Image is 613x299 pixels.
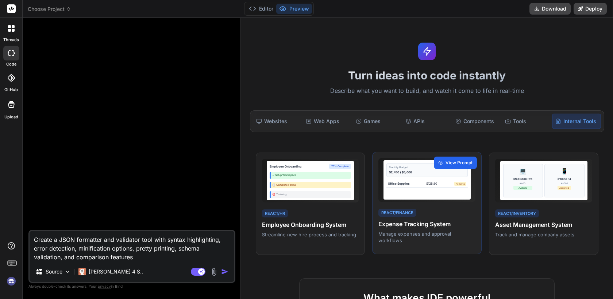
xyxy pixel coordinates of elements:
[246,86,609,96] p: Describe what you want to build, and watch it come to life in real-time
[558,182,571,185] div: #A002
[495,231,592,238] p: Track and manage company assets
[513,182,532,185] div: #A001
[98,284,111,288] span: privacy
[446,160,473,166] span: View Prompt
[65,269,71,275] img: Pick Models
[270,182,351,189] div: 📋 Complete Forms
[28,5,71,13] span: Choose Project
[558,177,571,181] div: iPhone 14
[78,268,86,275] img: Claude 4 Sonnet
[378,220,475,228] h4: Expense Tracking System
[303,114,351,129] div: Web Apps
[529,3,571,15] button: Download
[270,164,301,169] div: Employee Onboarding
[495,220,592,229] h4: Asset Management System
[276,4,312,14] button: Preview
[378,231,475,244] p: Manage expenses and approval workflows
[262,231,359,238] p: Streamline new hire process and tracking
[30,231,234,261] textarea: Create a JSON formatter and validator tool with syntax highlighting, error detection, minificatio...
[558,186,571,190] div: Assigned
[378,209,416,217] div: React/Finance
[353,114,401,129] div: Games
[253,114,301,129] div: Websites
[246,4,276,14] button: Editor
[270,191,351,198] div: 🎯 Training
[5,275,18,287] img: signin
[495,209,539,218] div: React/Inventory
[513,186,532,190] div: Available
[89,268,143,275] p: [PERSON_NAME] 4 S..
[246,69,609,82] h1: Turn ideas into code instantly
[552,114,601,129] div: Internal Tools
[454,182,466,186] div: Pending
[389,170,465,174] div: $2,450 / $5,000
[389,166,465,170] div: Monthly Budget
[502,114,550,129] div: Tools
[46,268,62,275] p: Source
[4,114,18,120] label: Upload
[6,61,16,67] label: code
[402,114,451,129] div: APIs
[221,268,228,275] img: icon
[28,283,235,290] p: Always double-check its answers. Your in Bind
[426,181,437,186] div: $125.50
[3,37,19,43] label: threads
[452,114,501,129] div: Components
[210,268,218,276] img: attachment
[574,3,607,15] button: Deploy
[388,181,409,186] div: Office Supplies
[4,87,18,93] label: GitHub
[262,209,288,218] div: React/HR
[262,220,359,229] h4: Employee Onboarding System
[519,166,527,175] div: 💻
[513,177,532,181] div: MacBook Pro
[561,166,568,175] div: 📱
[270,172,351,179] div: ✓ Setup Workspace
